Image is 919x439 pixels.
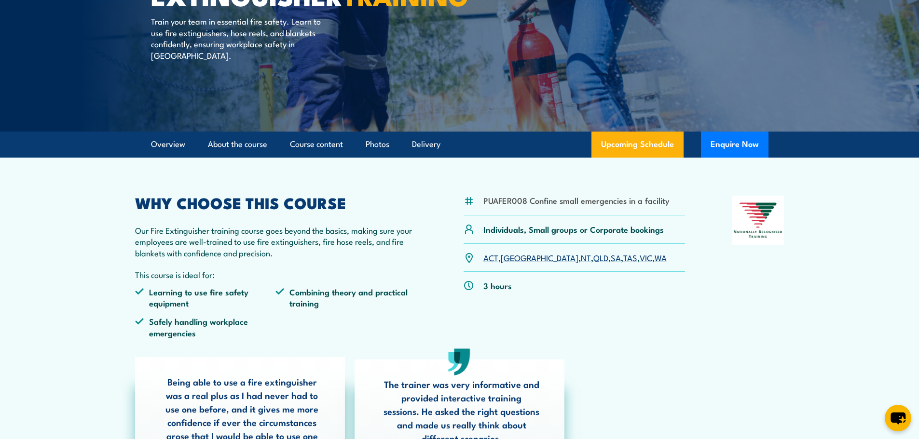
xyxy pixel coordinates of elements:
[591,132,684,158] a: Upcoming Schedule
[655,252,667,263] a: WA
[593,252,608,263] a: QLD
[483,252,667,263] p: , , , , , , ,
[208,132,267,157] a: About the course
[366,132,389,157] a: Photos
[581,252,591,263] a: NT
[483,280,512,291] p: 3 hours
[135,316,276,338] li: Safely handling workplace emergencies
[885,405,911,431] button: chat-button
[701,132,768,158] button: Enquire Now
[483,224,664,235] p: Individuals, Small groups or Corporate bookings
[483,195,670,206] li: PUAFER008 Confine small emergencies in a facility
[151,15,327,61] p: Train your team in essential fire safety. Learn to use fire extinguishers, hose reels, and blanke...
[275,286,416,309] li: Combining theory and practical training
[412,132,440,157] a: Delivery
[732,196,784,245] img: Nationally Recognised Training logo.
[135,196,417,209] h2: WHY CHOOSE THIS COURSE
[483,252,498,263] a: ACT
[623,252,637,263] a: TAS
[290,132,343,157] a: Course content
[501,252,578,263] a: [GEOGRAPHIC_DATA]
[135,225,417,258] p: Our Fire Extinguisher training course goes beyond the basics, making sure your employees are well...
[611,252,621,263] a: SA
[151,132,185,157] a: Overview
[640,252,652,263] a: VIC
[135,269,417,280] p: This course is ideal for:
[135,286,276,309] li: Learning to use fire safety equipment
